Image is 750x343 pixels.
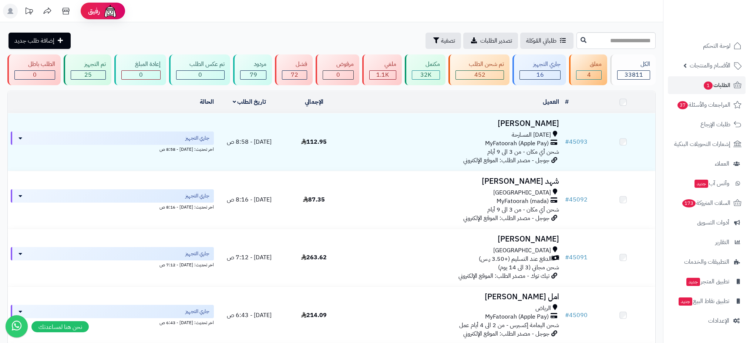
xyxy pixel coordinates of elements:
[84,70,92,79] span: 25
[493,189,551,197] span: [GEOGRAPHIC_DATA]
[690,60,730,71] span: الأقسام والمنتجات
[227,311,272,320] span: [DATE] - 6:43 ص
[370,71,396,79] div: 1115
[479,255,552,263] span: الدفع عند التسليم (+3.50 ر.س)
[463,33,518,49] a: تصدير الطلبات
[301,253,327,262] span: 263.62
[677,101,688,109] span: 37
[441,36,455,45] span: تصفية
[512,131,551,139] span: [DATE] المسارحة
[241,71,266,79] div: 79
[349,119,559,128] h3: [PERSON_NAME]
[185,134,209,142] span: جاري التجهيز
[139,70,143,79] span: 0
[11,203,214,210] div: اخر تحديث: [DATE] - 8:16 ص
[565,137,588,146] a: #45093
[700,119,730,130] span: طلبات الإرجاع
[9,33,71,49] a: إضافة طلب جديد
[485,313,549,321] span: MyFatoorah (Apple Pay)
[485,139,549,148] span: MyFatoorah (Apple Pay)
[376,70,389,79] span: 1.1K
[617,60,650,69] div: الكل
[576,71,601,79] div: 4
[565,195,588,204] a: #45092
[349,177,559,186] h3: شهد [PERSON_NAME]
[273,54,314,85] a: فشل 72
[11,318,214,326] div: اخر تحديث: [DATE] - 6:43 ص
[700,21,743,36] img: logo-2.png
[455,60,504,69] div: تم شحن الطلب
[576,60,602,69] div: معلق
[493,246,551,255] span: [GEOGRAPHIC_DATA]
[282,71,307,79] div: 72
[526,36,556,45] span: طلباتي المُوكلة
[447,54,511,85] a: تم شحن الطلب 452
[609,54,657,85] a: الكل33811
[565,253,569,262] span: #
[459,321,559,330] span: شحن اليمامة إكسبرس - من 2 الى 4 أيام عمل
[668,273,746,290] a: تطبيق المتجرجديد
[314,54,361,85] a: مرفوض 0
[305,97,323,106] a: الإجمالي
[511,54,568,85] a: جاري التجهيز 16
[176,71,225,79] div: 0
[694,180,708,188] span: جديد
[686,276,729,287] span: تطبيق المتجر
[14,36,54,45] span: إضافة طلب جديد
[227,253,272,262] span: [DATE] - 7:12 ص
[463,214,549,223] span: جوجل - مصدر الطلب: الموقع الإلكتروني
[668,312,746,330] a: الإعدادات
[568,54,609,85] a: معلق 4
[458,272,549,280] span: تيك توك - مصدر الطلب: الموقع الإلكتروني
[250,70,257,79] span: 79
[708,316,729,326] span: الإعدادات
[403,54,447,85] a: مكتمل 32K
[703,80,730,90] span: الطلبات
[520,33,574,49] a: طلباتي المُوكلة
[694,178,729,189] span: وآتس آب
[15,71,55,79] div: 0
[301,311,327,320] span: 214.09
[185,308,209,315] span: جاري التجهيز
[71,60,106,69] div: تم التجهيز
[456,71,504,79] div: 452
[6,54,62,85] a: الطلب باطل 0
[677,100,730,110] span: المراجعات والأسئلة
[474,70,485,79] span: 452
[543,97,559,106] a: العميل
[463,156,549,165] span: جوجل - مصدر الطلب: الموقع الإلكتروني
[71,71,105,79] div: 25
[697,217,729,228] span: أدوات التسويق
[323,71,353,79] div: 0
[520,71,560,79] div: 16
[369,60,396,69] div: ملغي
[14,60,55,69] div: الطلب باطل
[686,278,700,286] span: جديد
[88,7,100,16] span: رفيق
[227,137,272,146] span: [DATE] - 8:58 ص
[668,116,746,133] a: طلبات الإرجاع
[565,311,569,320] span: #
[678,296,729,306] span: تطبيق نقاط البيع
[233,97,266,106] a: تاريخ الطلب
[103,4,118,19] img: ai-face.png
[11,260,214,268] div: اخر تحديث: [DATE] - 7:12 ص
[565,253,588,262] a: #45091
[668,253,746,271] a: التطبيقات والخدمات
[565,195,569,204] span: #
[519,60,561,69] div: جاري التجهيز
[565,311,588,320] a: #45090
[679,297,692,306] span: جديد
[668,233,746,251] a: التقارير
[227,195,272,204] span: [DATE] - 8:16 ص
[487,147,559,156] span: شحن أي مكان - من 3 الى 9 أيام
[684,257,729,267] span: التطبيقات والخدمات
[185,192,209,200] span: جاري التجهيز
[301,137,327,146] span: 112.95
[62,54,113,85] a: تم التجهيز 25
[668,96,746,114] a: المراجعات والأسئلة37
[349,235,559,243] h3: [PERSON_NAME]
[361,54,403,85] a: ملغي 1.1K
[426,33,461,49] button: تصفية
[200,97,214,106] a: الحالة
